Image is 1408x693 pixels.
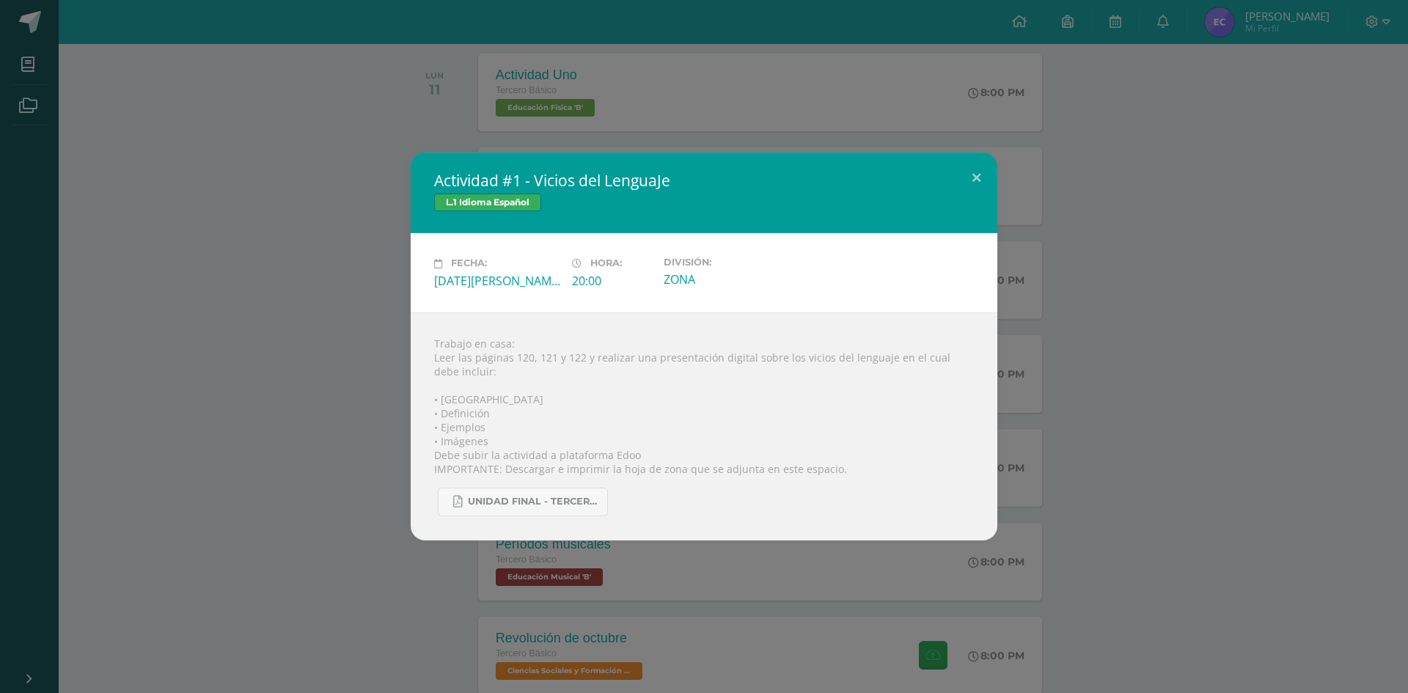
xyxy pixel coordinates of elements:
span: Fecha: [451,258,487,269]
div: [DATE][PERSON_NAME] [434,273,560,289]
label: División: [664,257,790,268]
div: ZONA [664,271,790,287]
div: 20:00 [572,273,652,289]
span: UNIDAD FINAL - TERCERO BASICO A-B-C.pdf [468,496,600,507]
div: Trabajo en casa: Leer las páginas 120, 121 y 122 y realizar una presentación digital sobre los vi... [411,312,997,540]
a: UNIDAD FINAL - TERCERO BASICO A-B-C.pdf [438,488,608,516]
button: Close (Esc) [956,153,997,202]
span: Hora: [590,258,622,269]
h2: Actividad #1 - Vicios del LenguaJe [434,170,974,191]
span: L.1 Idioma Español [434,194,541,211]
